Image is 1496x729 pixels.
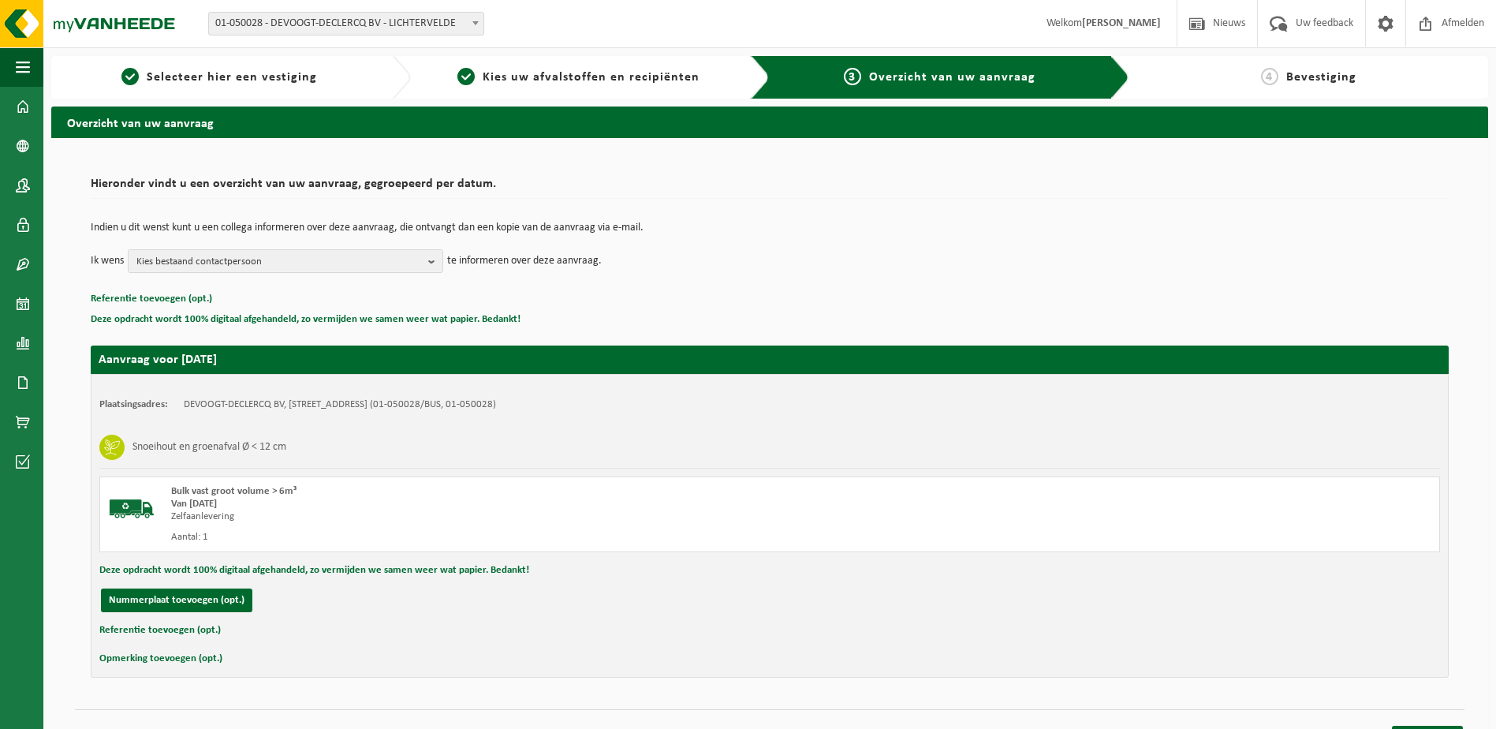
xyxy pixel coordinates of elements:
button: Opmerking toevoegen (opt.) [99,649,222,669]
button: Kies bestaand contactpersoon [128,249,443,273]
span: Kies bestaand contactpersoon [136,250,422,274]
p: Ik wens [91,249,124,273]
h2: Hieronder vindt u een overzicht van uw aanvraag, gegroepeerd per datum. [91,178,1449,199]
a: 2Kies uw afvalstoffen en recipiënten [419,68,739,87]
strong: Plaatsingsadres: [99,399,168,409]
span: 01-050028 - DEVOOGT-DECLERCQ BV - LICHTERVELDE [208,12,484,36]
td: DEVOOGT-DECLERCQ BV, [STREET_ADDRESS] (01-050028/BUS, 01-050028) [184,398,496,411]
p: Indien u dit wenst kunt u een collega informeren over deze aanvraag, die ontvangt dan een kopie v... [91,222,1449,234]
div: Zelfaanlevering [171,510,833,523]
button: Deze opdracht wordt 100% digitaal afgehandeld, zo vermijden we samen weer wat papier. Bedankt! [91,309,520,330]
span: 01-050028 - DEVOOGT-DECLERCQ BV - LICHTERVELDE [209,13,483,35]
span: 3 [844,68,861,85]
span: Kies uw afvalstoffen en recipiënten [483,71,700,84]
div: Aantal: 1 [171,531,833,544]
span: Overzicht van uw aanvraag [869,71,1035,84]
span: Bulk vast groot volume > 6m³ [171,486,297,496]
h3: Snoeihout en groenafval Ø < 12 cm [132,435,286,460]
span: Bevestiging [1286,71,1356,84]
span: 4 [1261,68,1278,85]
a: 1Selecteer hier een vestiging [59,68,379,87]
button: Nummerplaat toevoegen (opt.) [101,589,252,612]
span: 2 [457,68,475,85]
p: te informeren over deze aanvraag. [447,249,602,273]
strong: Aanvraag voor [DATE] [99,353,217,366]
strong: Van [DATE] [171,499,217,509]
button: Referentie toevoegen (opt.) [99,620,221,641]
span: 1 [121,68,139,85]
strong: [PERSON_NAME] [1082,17,1161,29]
img: BL-SO-LV.png [108,485,155,533]
button: Deze opdracht wordt 100% digitaal afgehandeld, zo vermijden we samen weer wat papier. Bedankt! [99,560,529,581]
iframe: chat widget [8,694,263,729]
h2: Overzicht van uw aanvraag [51,107,1488,137]
button: Referentie toevoegen (opt.) [91,289,212,309]
span: Selecteer hier een vestiging [147,71,317,84]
